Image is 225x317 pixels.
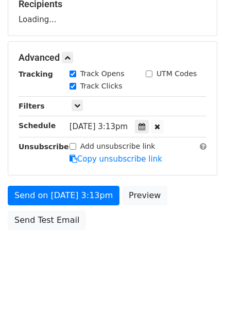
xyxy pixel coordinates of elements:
[19,70,53,78] strong: Tracking
[19,121,56,130] strong: Schedule
[70,154,162,164] a: Copy unsubscribe link
[80,141,155,152] label: Add unsubscribe link
[122,186,167,205] a: Preview
[80,68,125,79] label: Track Opens
[19,102,45,110] strong: Filters
[174,268,225,317] iframe: Chat Widget
[80,81,123,92] label: Track Clicks
[19,52,206,63] h5: Advanced
[70,122,128,131] span: [DATE] 3:13pm
[157,68,197,79] label: UTM Codes
[19,143,69,151] strong: Unsubscribe
[8,186,119,205] a: Send on [DATE] 3:13pm
[8,210,86,230] a: Send Test Email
